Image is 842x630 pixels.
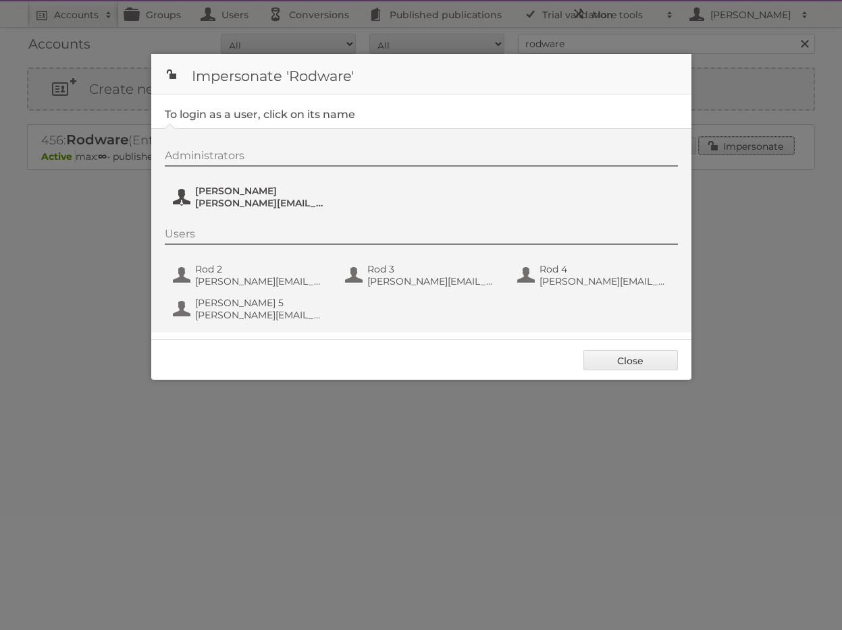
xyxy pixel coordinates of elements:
span: [PERSON_NAME][EMAIL_ADDRESS][DOMAIN_NAME] [367,275,498,287]
span: [PERSON_NAME] 5 [195,297,326,309]
button: [PERSON_NAME] 5 [PERSON_NAME][EMAIL_ADDRESS][DOMAIN_NAME] [172,295,330,322]
span: [PERSON_NAME] [195,185,326,197]
button: Rod 2 [PERSON_NAME][EMAIL_ADDRESS][DOMAIN_NAME] [172,262,330,289]
h1: Impersonate 'Rodware' [151,54,691,94]
a: Close [583,350,678,370]
span: [PERSON_NAME][EMAIL_ADDRESS][DOMAIN_NAME] [195,197,326,209]
button: Rod 4 [PERSON_NAME][EMAIL_ADDRESS][DOMAIN_NAME] [516,262,675,289]
span: Rod 4 [540,263,670,275]
span: [PERSON_NAME][EMAIL_ADDRESS][DOMAIN_NAME] [195,309,326,321]
span: [PERSON_NAME][EMAIL_ADDRESS][DOMAIN_NAME] [195,275,326,287]
span: Rod 2 [195,263,326,275]
span: [PERSON_NAME][EMAIL_ADDRESS][DOMAIN_NAME] [540,275,670,287]
legend: To login as a user, click on its name [165,108,355,121]
span: Rod 3 [367,263,498,275]
button: [PERSON_NAME] [PERSON_NAME][EMAIL_ADDRESS][DOMAIN_NAME] [172,183,330,210]
button: Rod 3 [PERSON_NAME][EMAIL_ADDRESS][DOMAIN_NAME] [344,262,502,289]
div: Users [165,227,678,245]
div: Administrators [165,149,678,167]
